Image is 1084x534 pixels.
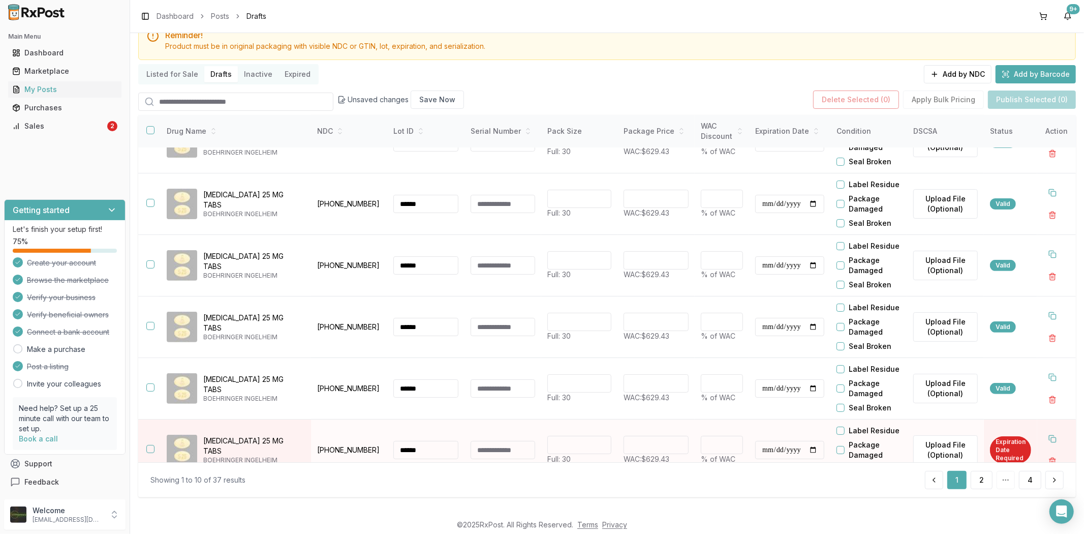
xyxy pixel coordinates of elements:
[624,455,669,463] span: WAC: $629.43
[849,218,891,228] label: Seal Broken
[624,209,669,217] span: WAC: $629.43
[1043,144,1062,163] button: Delete
[624,270,669,279] span: WAC: $629.43
[203,190,303,210] p: [MEDICAL_DATA] 25 MG TABS
[157,11,194,21] a: Dashboard
[203,251,303,272] p: [MEDICAL_DATA] 25 MG TABS
[27,310,109,320] span: Verify beneficial owners
[4,63,126,79] button: Marketplace
[849,255,907,276] label: Package Damaged
[830,115,907,148] th: Condition
[4,45,126,61] button: Dashboard
[849,180,900,190] label: Label Residue
[24,477,59,487] span: Feedback
[203,436,303,456] p: [MEDICAL_DATA] 25 MG TABS
[165,31,1067,39] h5: Reminder!
[33,516,103,524] p: [EMAIL_ADDRESS][DOMAIN_NAME]
[849,241,900,251] label: Label Residue
[4,473,126,491] button: Feedback
[1049,499,1074,524] div: Open Intercom Messenger
[971,471,993,489] a: 2
[27,362,69,372] span: Post a listing
[167,189,197,219] img: Jardiance 25 MG TABS
[984,115,1037,148] th: Status
[849,378,907,399] label: Package Damaged
[849,341,891,351] label: Seal Broken
[577,520,598,529] a: Terms
[1043,391,1062,409] button: Delete
[167,312,197,342] img: Jardiance 25 MG TABS
[990,321,1016,333] div: Valid
[203,272,303,280] p: BOEHRINGER INGELHEIM
[849,364,900,374] label: Label Residue
[1043,206,1062,224] button: Delete
[203,374,303,395] p: [MEDICAL_DATA] 25 MG TABS
[12,48,117,58] div: Dashboard
[701,455,735,463] span: % of WAC
[317,126,381,136] div: NDC
[547,147,571,156] span: Full: 30
[317,383,381,394] p: [PHONE_NUMBER]
[10,507,26,523] img: User avatar
[12,103,117,113] div: Purchases
[990,198,1016,210] div: Valid
[849,317,907,337] label: Package Damaged
[913,435,978,465] button: Upload File (Optional)
[1060,8,1076,24] button: 9+
[624,126,689,136] div: Package Price
[157,11,266,21] nav: breadcrumb
[947,471,967,489] button: 1
[203,456,303,464] p: BOEHRINGER INGELHEIM
[317,322,381,332] p: [PHONE_NUMBER]
[913,251,978,280] button: Upload File (Optional)
[411,91,464,109] button: Save Now
[602,520,627,529] a: Privacy
[1043,452,1062,470] button: Delete
[1043,329,1062,347] button: Delete
[8,80,121,99] a: My Posts
[12,66,117,76] div: Marketplace
[471,126,536,136] div: Serial Number
[211,11,229,21] a: Posts
[990,436,1031,464] div: Expiration Date Required
[1043,430,1062,448] button: Duplicate
[19,434,58,443] a: Book a call
[8,44,121,62] a: Dashboard
[1067,4,1080,14] div: 9+
[107,121,117,131] div: 2
[8,99,121,117] a: Purchases
[167,126,303,136] div: Drug Name
[203,210,303,218] p: BOEHRINGER INGELHEIM
[849,280,891,290] label: Seal Broken
[990,383,1016,394] div: Valid
[12,121,105,131] div: Sales
[624,147,669,156] span: WAC: $629.43
[203,333,303,341] p: BOEHRINGER INGELHEIM
[701,270,735,279] span: % of WAC
[140,66,204,82] button: Listed for Sale
[913,189,978,219] label: Upload File (Optional)
[13,224,117,234] p: Let's finish your setup first!
[204,66,238,82] button: Drafts
[1019,471,1041,489] button: 4
[1043,307,1062,325] button: Duplicate
[701,332,735,340] span: % of WAC
[624,332,669,340] span: WAC: $629.43
[33,506,103,516] p: Welcome
[167,373,197,404] img: Jardiance 25 MG TABS
[27,327,109,337] span: Connect a bank account
[27,344,85,354] a: Make a purchase
[4,4,69,20] img: RxPost Logo
[755,126,824,136] div: Expiration Date
[849,440,907,460] label: Package Damaged
[624,393,669,402] span: WAC: $629.43
[924,65,992,83] button: Add by NDC
[8,33,121,41] h2: Main Menu
[167,250,197,281] img: Jardiance 25 MG TABS
[547,393,571,402] span: Full: 30
[203,395,303,403] p: BOEHRINGER INGELHEIM
[849,303,900,313] label: Label Residue
[4,118,126,134] button: Sales2
[203,149,303,157] p: BOEHRINGER INGELHEIM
